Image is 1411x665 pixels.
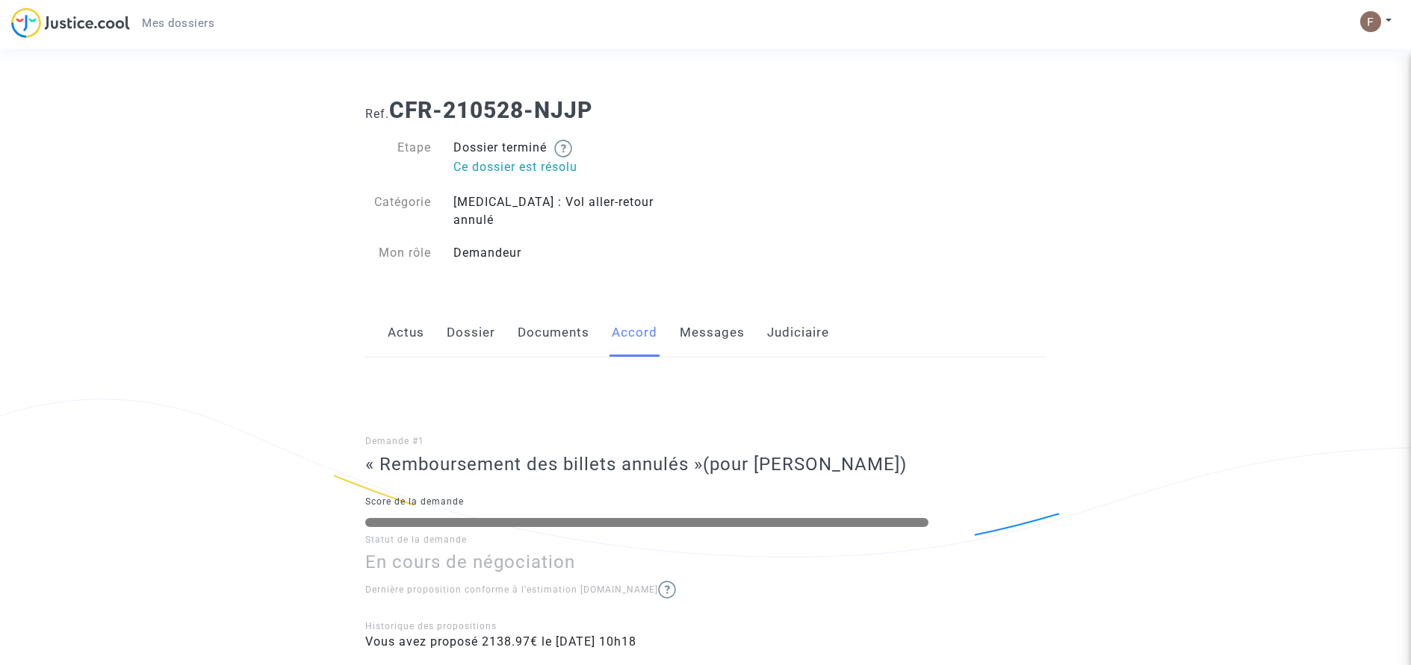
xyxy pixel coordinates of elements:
[365,619,1046,633] div: Historique des propositions
[354,244,442,262] div: Mon rôle
[365,432,1046,451] p: Demande #1
[388,308,424,358] a: Actus
[447,308,495,358] a: Dossier
[518,308,589,358] a: Documents
[658,581,676,599] img: help.svg
[365,493,1046,511] p: Score de la demande
[680,308,745,358] a: Messages
[612,308,657,358] a: Accord
[453,157,695,176] p: Ce dossier est résolu
[442,139,706,178] div: Dossier terminé
[365,531,1046,549] p: Statut de la demande
[703,454,907,475] span: (pour [PERSON_NAME])
[354,139,442,178] div: Etape
[142,16,214,30] span: Mes dossiers
[130,12,226,34] a: Mes dossiers
[11,7,130,38] img: jc-logo.svg
[365,634,636,649] span: Vous avez proposé 2138.97€ le [DATE] 10h18
[389,97,592,123] b: CFR-210528-NJJP
[354,193,442,229] div: Catégorie
[365,584,676,595] span: Dernière proposition conforme à l'estimation [DOMAIN_NAME]
[767,308,829,358] a: Judiciaire
[365,454,1046,475] h3: « Remboursement des billets annulés »
[554,140,572,157] img: help.svg
[365,552,1046,573] h3: En cours de négociation
[442,193,706,229] div: [MEDICAL_DATA] : Vol aller-retour annulé
[365,107,389,121] span: Ref.
[442,244,706,262] div: Demandeur
[1360,11,1381,32] img: AATXAJzStZnij1z7pLwBVIXWK3YoNC_XgdSxs-cJRZpy=s96-c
